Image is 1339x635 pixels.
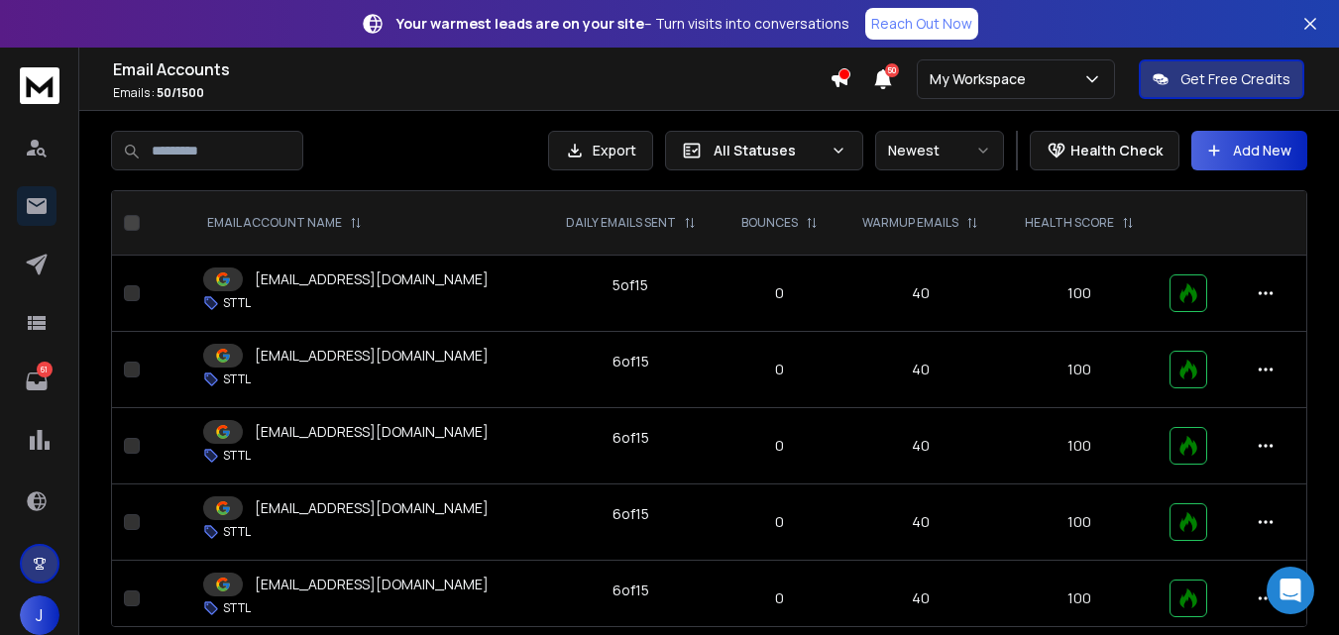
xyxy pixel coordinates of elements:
p: 0 [731,283,827,303]
strong: Your warmest leads are on your site [396,14,644,33]
p: DAILY EMAILS SENT [566,215,676,231]
p: STTL [223,524,251,540]
td: 40 [839,408,1002,484]
h1: Email Accounts [113,57,830,81]
button: Add New [1191,131,1307,170]
td: 100 [1002,484,1158,561]
a: Reach Out Now [865,8,978,40]
p: Get Free Credits [1180,69,1290,89]
p: WARMUP EMAILS [862,215,958,231]
div: 6 of 15 [613,504,649,524]
td: 40 [839,256,1002,332]
div: 6 of 15 [613,428,649,448]
p: [EMAIL_ADDRESS][DOMAIN_NAME] [255,498,489,518]
div: EMAIL ACCOUNT NAME [207,215,362,231]
p: 0 [731,512,827,532]
button: J [20,595,59,635]
td: 100 [1002,256,1158,332]
p: All Statuses [714,141,823,160]
img: logo [20,67,59,104]
p: Reach Out Now [871,14,972,34]
p: [EMAIL_ADDRESS][DOMAIN_NAME] [255,269,489,289]
td: 40 [839,484,1002,561]
td: 100 [1002,332,1158,408]
td: 100 [1002,408,1158,484]
p: 0 [731,360,827,379]
div: Open Intercom Messenger [1267,567,1314,614]
div: 6 of 15 [613,352,649,371]
p: STTL [223,295,251,311]
p: BOUNCES [741,215,798,231]
p: Emails : [113,85,830,101]
span: 50 [885,63,899,77]
a: 61 [17,362,56,401]
button: Export [548,131,653,170]
div: 6 of 15 [613,581,649,600]
p: 0 [731,588,827,608]
p: [EMAIL_ADDRESS][DOMAIN_NAME] [255,575,489,594]
div: 5 of 15 [613,275,648,295]
p: – Turn visits into conversations [396,14,849,34]
p: STTL [223,371,251,387]
p: Health Check [1070,141,1163,160]
button: Get Free Credits [1139,59,1304,99]
button: Health Check [1030,131,1179,170]
p: 61 [37,362,53,377]
p: 0 [731,436,827,456]
p: HEALTH SCORE [1025,215,1114,231]
p: [EMAIL_ADDRESS][DOMAIN_NAME] [255,422,489,442]
p: STTL [223,600,251,616]
p: My Workspace [930,69,1034,89]
p: STTL [223,448,251,464]
button: Newest [875,131,1004,170]
span: 50 / 1500 [157,84,204,101]
p: [EMAIL_ADDRESS][DOMAIN_NAME] [255,346,489,366]
td: 40 [839,332,1002,408]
